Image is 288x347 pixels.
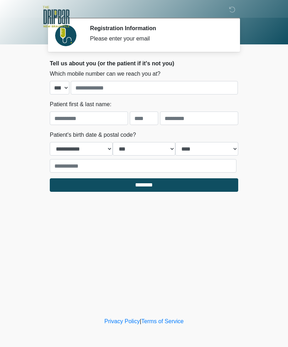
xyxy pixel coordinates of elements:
[50,60,238,67] h2: Tell us about you (or the patient if it's not you)
[140,318,141,324] a: |
[50,70,160,78] label: Which mobile number can we reach you at?
[55,25,76,46] img: Agent Avatar
[43,5,70,28] img: The DRIPBaR - New Braunfels Logo
[105,318,140,324] a: Privacy Policy
[90,34,228,43] div: Please enter your email
[141,318,183,324] a: Terms of Service
[50,100,111,109] label: Patient first & last name:
[50,131,136,139] label: Patient's birth date & postal code?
